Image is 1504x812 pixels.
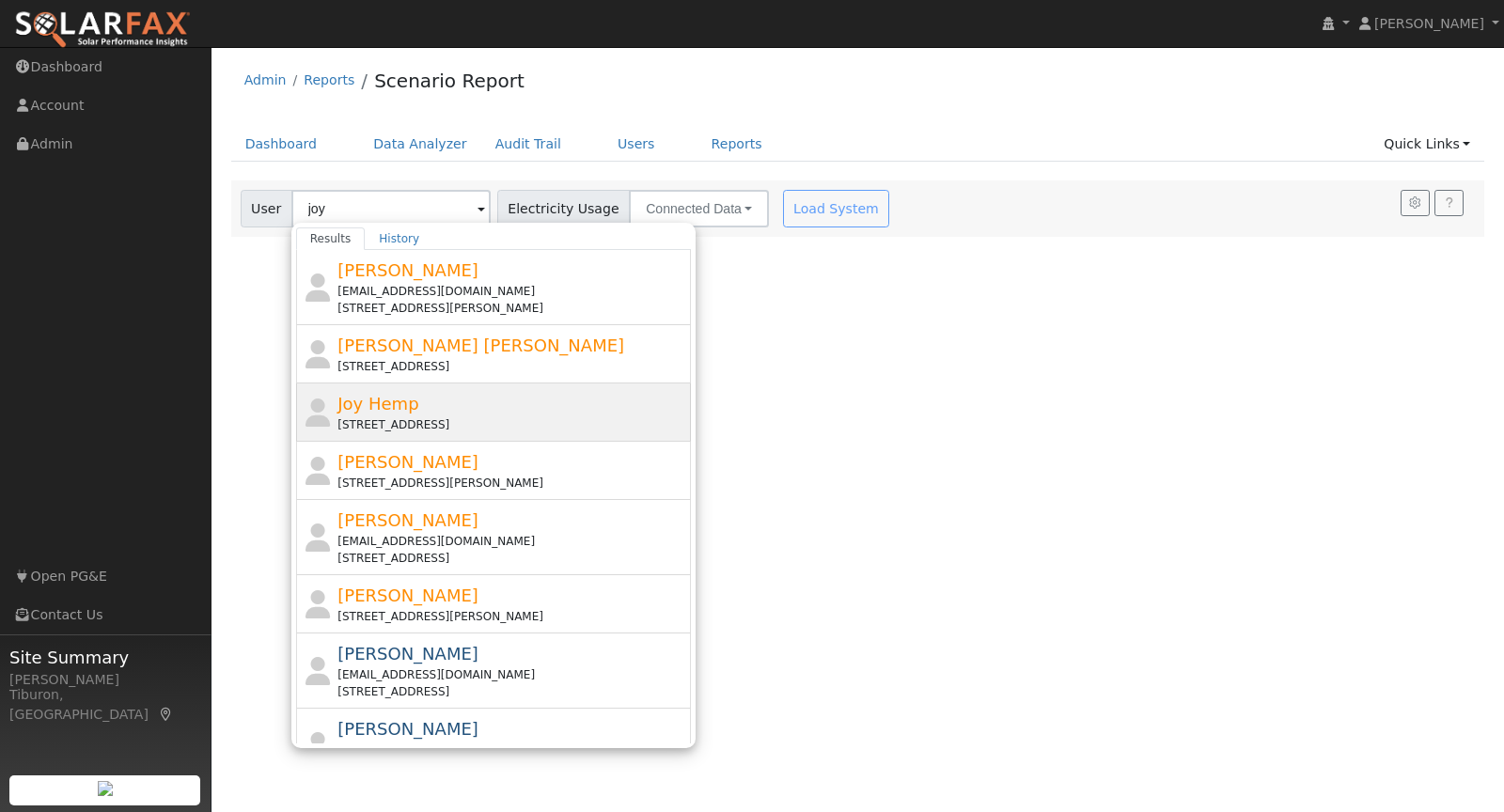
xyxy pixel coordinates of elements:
a: Help Link [1434,190,1464,216]
span: Site Summary [9,645,201,670]
button: Settings [1401,190,1430,216]
div: [STREET_ADDRESS][PERSON_NAME] [337,475,686,492]
div: [STREET_ADDRESS][PERSON_NAME] [337,608,686,625]
div: [STREET_ADDRESS][PERSON_NAME] [337,300,686,317]
a: Results [296,227,366,250]
span: Joy Hemp [337,394,418,414]
div: [STREET_ADDRESS] [337,416,686,433]
a: Data Analyzer [359,127,481,162]
a: Scenario Report [374,70,525,92]
span: [PERSON_NAME] [337,719,478,739]
div: Tiburon, [GEOGRAPHIC_DATA] [9,685,201,725]
span: [PERSON_NAME] [337,452,478,472]
div: [STREET_ADDRESS] [337,683,686,700]
a: Audit Trail [481,127,575,162]
div: [STREET_ADDRESS] [337,550,686,567]
div: [EMAIL_ADDRESS][DOMAIN_NAME] [337,533,686,550]
a: Quick Links [1370,127,1484,162]
a: Map [158,707,175,722]
div: [PERSON_NAME] [9,670,201,690]
button: Connected Data [629,190,769,227]
img: retrieve [98,781,113,796]
a: Reports [304,72,354,87]
span: User [241,190,292,227]
span: [PERSON_NAME] [337,510,478,530]
span: [PERSON_NAME] [1374,16,1484,31]
a: Reports [697,127,776,162]
img: SolarFax [14,10,191,50]
div: [EMAIL_ADDRESS][DOMAIN_NAME] [337,666,686,683]
div: [STREET_ADDRESS] [337,358,686,375]
span: [PERSON_NAME] [337,586,478,605]
span: [PERSON_NAME] [337,260,478,280]
a: History [365,227,433,250]
a: Users [603,127,669,162]
div: [EMAIL_ADDRESS][DOMAIN_NAME] [337,283,686,300]
input: Select a User [291,190,491,227]
span: [PERSON_NAME] [337,644,478,664]
span: [PERSON_NAME] [PERSON_NAME] [337,336,624,355]
span: Electricity Usage [497,190,630,227]
a: Dashboard [231,127,332,162]
div: [EMAIL_ADDRESS][DOMAIN_NAME] [337,742,686,758]
a: Admin [244,72,287,87]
